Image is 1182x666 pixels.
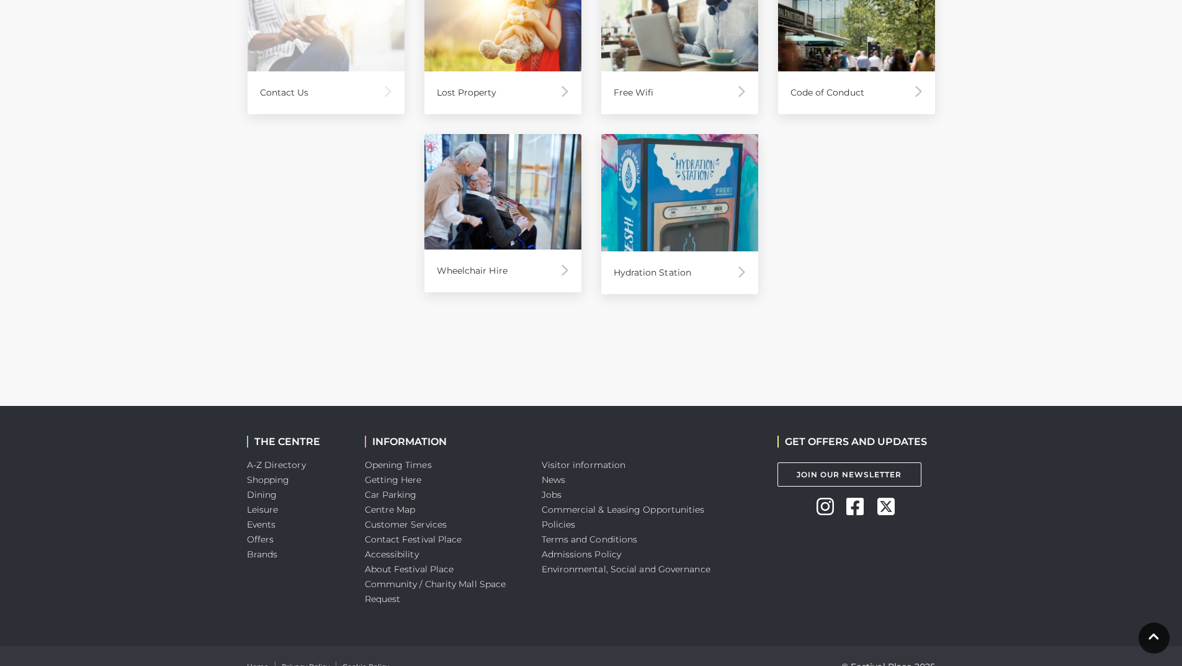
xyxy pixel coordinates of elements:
[365,436,523,448] h2: INFORMATION
[247,489,277,500] a: Dining
[365,549,419,560] a: Accessibility
[424,250,581,292] div: Wheelchair Hire
[247,504,279,515] a: Leisure
[365,459,432,470] a: Opening Times
[248,71,405,114] div: Contact Us
[777,462,921,487] a: Join Our Newsletter
[424,134,581,293] a: Wheelchair Hire
[247,534,274,545] a: Offers
[247,474,290,485] a: Shopping
[778,71,935,114] div: Code of Conduct
[601,134,758,295] a: Hydration Station
[424,71,581,114] div: Lost Property
[365,519,447,530] a: Customer Services
[542,474,565,485] a: News
[365,504,416,515] a: Centre Map
[247,436,346,448] h2: THE CENTRE
[247,519,276,530] a: Events
[365,564,454,575] a: About Festival Place
[601,251,758,294] div: Hydration Station
[777,436,927,448] h2: GET OFFERS AND UPDATES
[365,578,506,605] a: Community / Charity Mall Space Request
[247,549,278,560] a: Brands
[542,564,710,575] a: Environmental, Social and Governance
[365,474,422,485] a: Getting Here
[542,504,705,515] a: Commercial & Leasing Opportunities
[542,489,562,500] a: Jobs
[542,459,626,470] a: Visitor information
[247,459,306,470] a: A-Z Directory
[601,71,758,114] div: Free Wifi
[542,549,622,560] a: Admissions Policy
[542,519,576,530] a: Policies
[365,534,462,545] a: Contact Festival Place
[365,489,417,500] a: Car Parking
[542,534,638,545] a: Terms and Conditions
